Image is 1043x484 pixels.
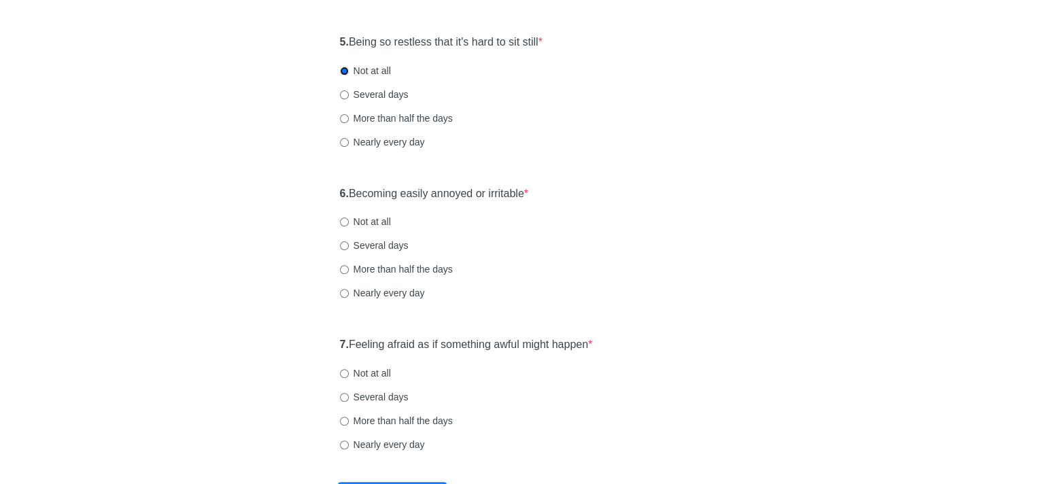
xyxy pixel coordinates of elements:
input: More than half the days [340,417,349,426]
label: Not at all [340,215,391,228]
label: Becoming easily annoyed or irritable [340,186,529,202]
input: Nearly every day [340,440,349,449]
label: Not at all [340,64,391,77]
label: Several days [340,390,409,404]
strong: 7. [340,339,349,350]
label: Several days [340,88,409,101]
input: Not at all [340,218,349,226]
input: Nearly every day [340,138,349,147]
label: More than half the days [340,414,453,428]
label: Being so restless that it's hard to sit still [340,35,543,50]
label: Nearly every day [340,438,425,451]
strong: 5. [340,36,349,48]
label: Nearly every day [340,135,425,149]
label: Feeling afraid as if something awful might happen [340,337,593,353]
input: More than half the days [340,265,349,274]
input: Not at all [340,67,349,75]
label: More than half the days [340,111,453,125]
label: Nearly every day [340,286,425,300]
input: Nearly every day [340,289,349,298]
strong: 6. [340,188,349,199]
input: Several days [340,393,349,402]
input: Not at all [340,369,349,378]
label: Not at all [340,366,391,380]
input: Several days [340,90,349,99]
label: More than half the days [340,262,453,276]
input: More than half the days [340,114,349,123]
label: Several days [340,239,409,252]
input: Several days [340,241,349,250]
